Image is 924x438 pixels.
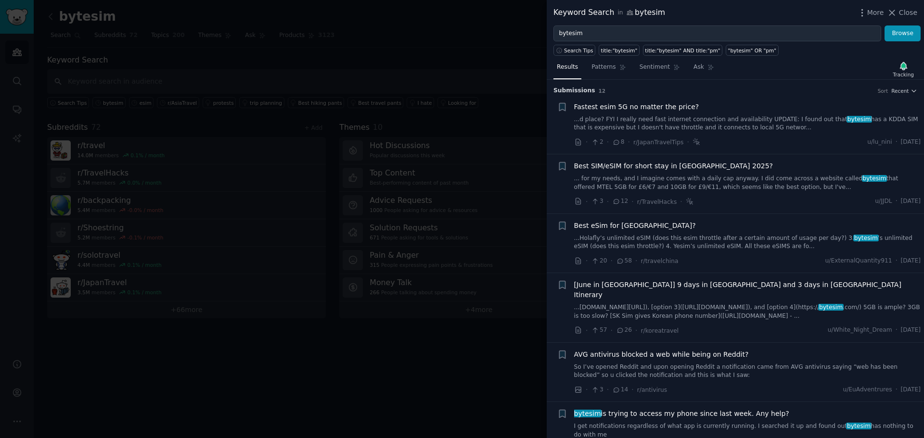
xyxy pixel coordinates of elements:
[687,137,689,147] span: ·
[867,138,892,147] span: u/lu_nini
[617,9,623,17] span: in
[896,386,898,394] span: ·
[887,8,917,18] button: Close
[553,45,595,56] button: Search Tips
[846,423,872,429] span: bytesim
[553,25,881,42] input: Try a keyword related to your business
[591,257,607,265] span: 20
[645,47,720,54] div: title:"bytesim" AND title:"pm"
[616,257,632,265] span: 58
[574,303,921,320] a: ...[DOMAIN_NAME][URL]), [option 3]([URL][DOMAIN_NAME]), and [option 4](https://bytesim.com/) 5GB ...
[635,256,637,266] span: ·
[611,256,613,266] span: ·
[616,326,632,335] span: 26
[599,88,606,94] span: 12
[586,197,588,207] span: ·
[893,71,914,78] div: Tracking
[591,63,616,72] span: Patterns
[574,161,773,171] a: Best SIM/eSIM for short stay in [GEOGRAPHIC_DATA] 2025?
[853,235,879,241] span: bytesim
[574,102,699,112] a: Fastest esim 5G no matter the price?
[828,326,892,335] span: u/White_Night_Dream
[885,25,921,42] button: Browse
[574,350,749,360] a: AVG antivirus blocked a web while being on Reddit?
[641,258,679,264] span: r/travelchina
[586,325,588,336] span: ·
[637,387,667,393] span: r/antivirus
[574,409,789,419] a: bytesimis trying to access my phone since last week. Any help?
[878,88,888,94] div: Sort
[607,137,609,147] span: ·
[690,60,718,79] a: Ask
[607,385,609,395] span: ·
[611,325,613,336] span: ·
[574,409,789,419] span: is trying to access my phone since last week. Any help?
[631,197,633,207] span: ·
[574,115,921,132] a: ...d place? FYI I really need fast internet connection and availability UPDATE: I found out thatb...
[825,257,892,265] span: u/ExternalQuantity911
[591,326,607,335] span: 57
[573,410,602,417] span: bytesim
[586,385,588,395] span: ·
[818,304,844,311] span: bytesim
[574,280,921,300] a: [June in [GEOGRAPHIC_DATA]] 9 days in [GEOGRAPHIC_DATA] and 3 days in [GEOGRAPHIC_DATA] Itinerary
[901,257,921,265] span: [DATE]
[857,8,884,18] button: More
[599,45,640,56] a: title:"bytesim"
[564,47,593,54] span: Search Tips
[553,60,581,79] a: Results
[896,197,898,206] span: ·
[640,63,670,72] span: Sentiment
[612,138,624,147] span: 8
[862,175,887,182] span: bytesim
[628,137,630,147] span: ·
[867,8,884,18] span: More
[601,47,638,54] div: title:"bytesim"
[636,60,683,79] a: Sentiment
[899,8,917,18] span: Close
[901,138,921,147] span: [DATE]
[612,197,628,206] span: 12
[643,45,722,56] a: title:"bytesim" AND title:"pm"
[728,47,777,54] div: "bytesim" OR "pm"
[875,197,892,206] span: u/JJDL
[553,87,595,95] span: Submission s
[901,326,921,335] span: [DATE]
[591,138,603,147] span: 2
[891,88,909,94] span: Recent
[843,386,892,394] span: u/EuAdventrures
[557,63,578,72] span: Results
[588,60,629,79] a: Patterns
[553,7,665,19] div: Keyword Search bytesim
[896,257,898,265] span: ·
[896,326,898,335] span: ·
[726,45,779,56] a: "bytesim" OR "pm"
[574,234,921,251] a: ...Holafly’s unlimited eSIM (does this esim throttle after a certain amount of usage per day?) 3....
[574,221,696,231] a: Best eSim for [GEOGRAPHIC_DATA]?
[847,116,872,123] span: bytesim
[586,137,588,147] span: ·
[586,256,588,266] span: ·
[641,327,679,334] span: r/koreatravel
[693,63,704,72] span: Ask
[631,385,633,395] span: ·
[901,386,921,394] span: [DATE]
[896,138,898,147] span: ·
[889,59,917,79] button: Tracking
[574,175,921,191] a: ... for my needs, and I imagine comes with a daily cap anyway. I did come across a website called...
[901,197,921,206] span: [DATE]
[591,386,603,394] span: 3
[607,197,609,207] span: ·
[891,88,917,94] button: Recent
[633,139,683,146] span: r/JapanTravelTips
[612,386,628,394] span: 14
[637,199,677,205] span: r/TravelHacks
[574,363,921,380] a: So I’ve opened Reddit and upon opening Reddit a notification came from AVG antivirus saying “web ...
[591,197,603,206] span: 3
[680,197,682,207] span: ·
